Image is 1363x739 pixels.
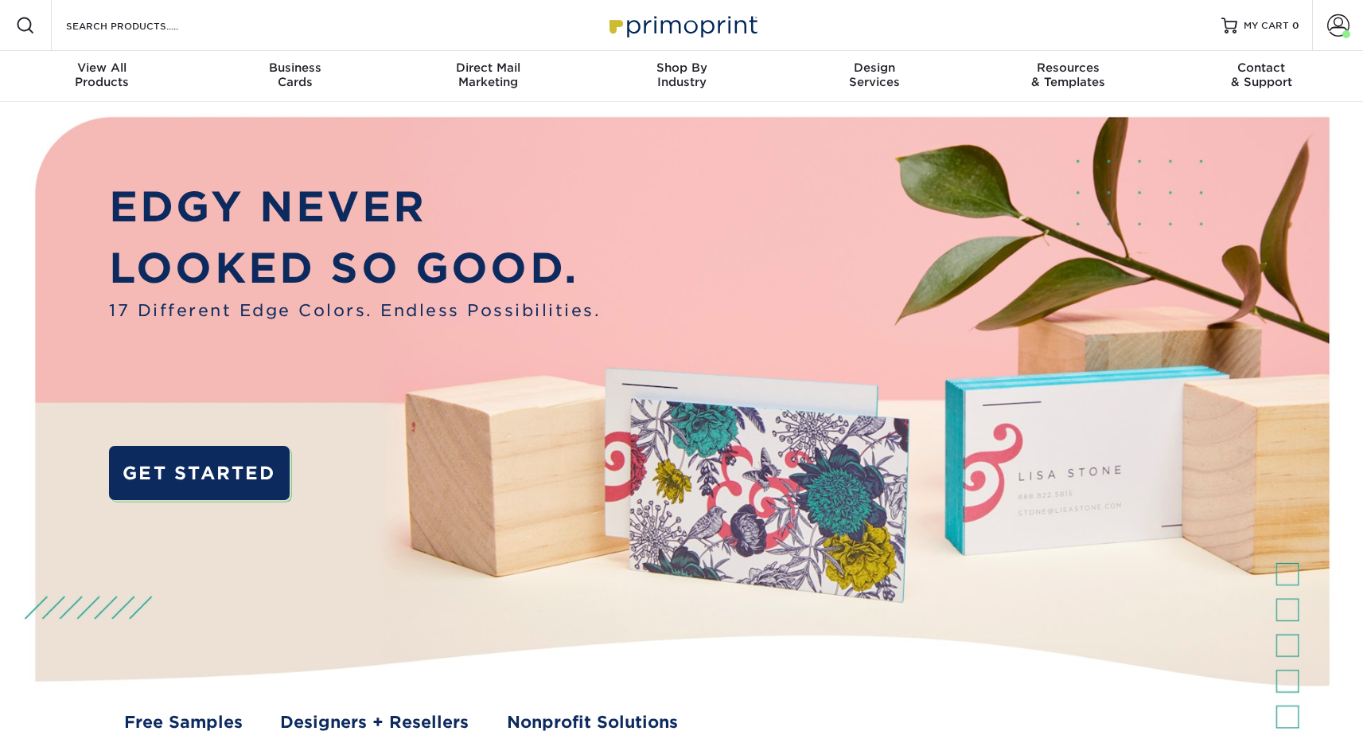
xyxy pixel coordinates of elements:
a: GET STARTED [109,446,290,500]
div: Products [6,61,199,89]
a: View AllProducts [6,51,199,102]
div: & Templates [972,61,1165,89]
span: Shop By [585,61,778,75]
a: Designers + Resellers [280,710,469,735]
div: Industry [585,61,778,89]
span: View All [6,61,199,75]
a: BusinessCards [198,51,391,102]
span: Resources [972,61,1165,75]
span: 17 Different Edge Colors. Endless Possibilities. [109,299,601,323]
span: MY CART [1244,19,1289,33]
a: DesignServices [778,51,972,102]
span: Direct Mail [391,61,585,75]
p: LOOKED SO GOOD. [109,237,601,299]
div: Services [778,61,972,89]
div: Marketing [391,61,585,89]
span: Design [778,61,972,75]
a: Direct MailMarketing [391,51,585,102]
a: Nonprofit Solutions [507,710,678,735]
div: & Support [1165,61,1358,89]
a: Free Samples [124,710,243,735]
span: 0 [1292,20,1299,31]
img: Primoprint [602,8,761,42]
a: Contact& Support [1165,51,1358,102]
p: EDGY NEVER [109,176,601,237]
div: Cards [198,61,391,89]
a: Resources& Templates [972,51,1165,102]
span: Business [198,61,391,75]
span: Contact [1165,61,1358,75]
a: Shop ByIndustry [585,51,778,102]
input: SEARCH PRODUCTS..... [64,16,220,35]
